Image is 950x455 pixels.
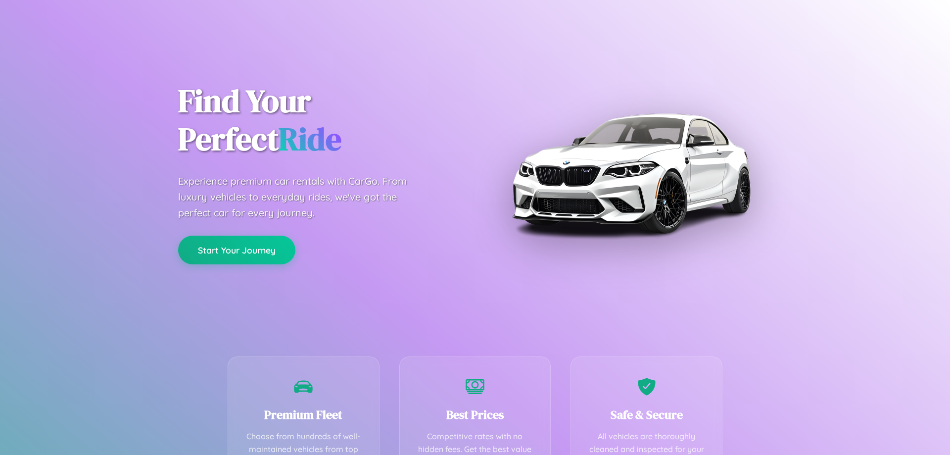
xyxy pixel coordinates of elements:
[178,236,295,264] button: Start Your Journey
[586,406,707,423] h3: Safe & Secure
[178,82,460,158] h1: Find Your Perfect
[415,406,536,423] h3: Best Prices
[243,406,364,423] h3: Premium Fleet
[507,50,755,297] img: Premium BMW car rental vehicle
[279,117,341,160] span: Ride
[178,173,426,221] p: Experience premium car rentals with CarGo. From luxury vehicles to everyday rides, we've got the ...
